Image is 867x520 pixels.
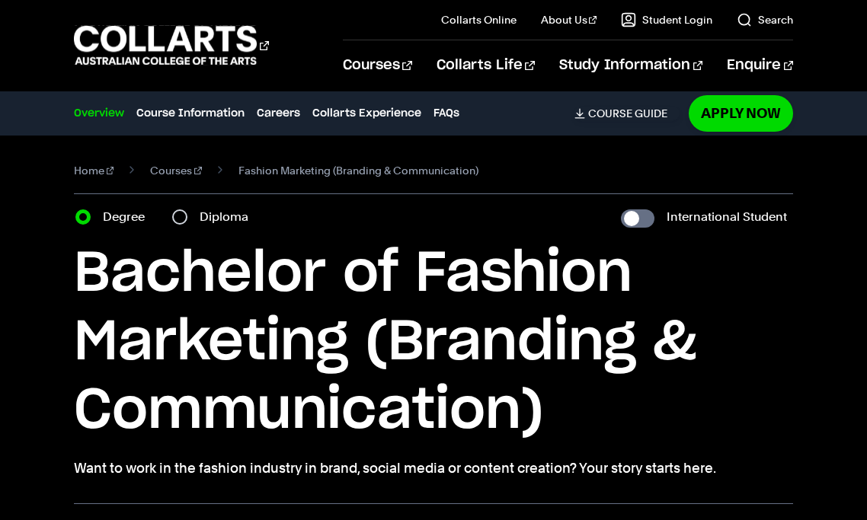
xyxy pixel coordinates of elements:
a: About Us [541,12,597,27]
a: Search [737,12,793,27]
a: Enquire [727,40,793,91]
label: International Student [667,206,787,228]
a: Courses [150,160,202,181]
a: Apply Now [689,95,793,131]
span: Fashion Marketing (Branding & Communication) [238,160,478,181]
a: Study Information [559,40,702,91]
label: Degree [103,206,154,228]
h1: Bachelor of Fashion Marketing (Branding & Communication) [74,240,794,445]
a: Collarts Experience [312,105,421,122]
a: Careers [257,105,300,122]
a: Collarts Online [441,12,517,27]
a: Courses [343,40,412,91]
a: Student Login [621,12,712,27]
a: FAQs [433,105,459,122]
a: Overview [74,105,124,122]
label: Diploma [200,206,258,228]
div: Go to homepage [74,24,269,67]
a: Collarts Life [437,40,535,91]
a: Home [74,160,114,181]
a: Course Information [136,105,245,122]
a: Course Guide [574,107,680,120]
p: Want to work in the fashion industry in brand, social media or content creation? Your story start... [74,458,794,479]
